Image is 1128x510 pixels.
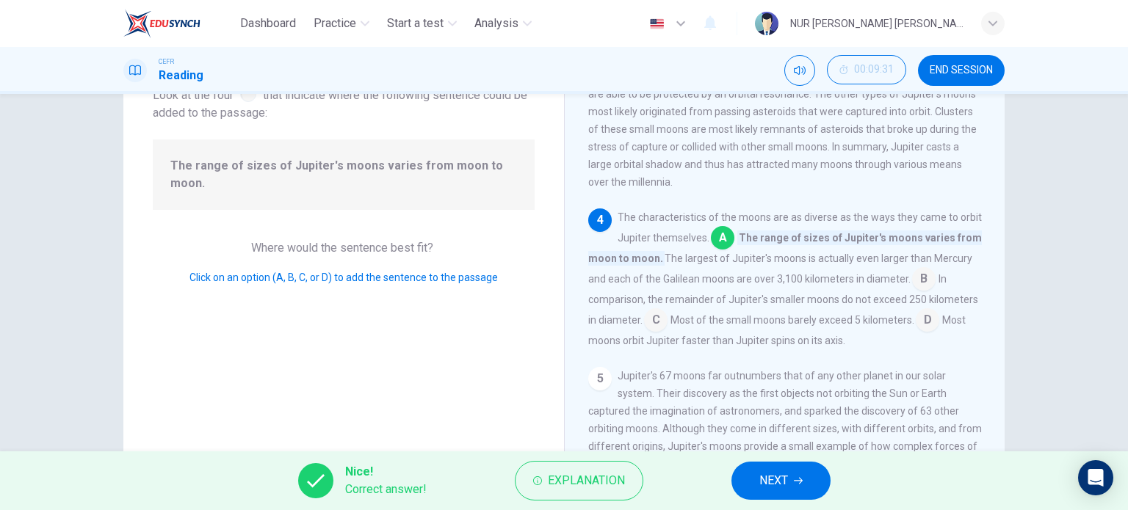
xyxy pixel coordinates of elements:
[916,308,939,332] span: D
[234,10,302,37] button: Dashboard
[469,10,538,37] button: Analysis
[711,226,734,249] span: A
[153,83,535,122] span: Look at the four that indicate where the following sentence could be added to the passage:
[251,241,436,255] span: Where would the sentence best fit?
[1078,460,1113,495] div: Open Intercom Messenger
[827,55,906,86] div: Hide
[387,15,444,32] span: Start a test
[345,481,427,498] span: Correct answer!
[308,10,375,37] button: Practice
[588,230,982,266] span: The range of sizes of Jupiter's moons varies from moon to moon.
[159,67,203,84] h1: Reading
[930,65,993,76] span: END SESSION
[588,208,612,232] div: 4
[588,252,972,285] span: The largest of Jupiter's moons is actually even larger than Mercury and each of the Galilean moon...
[784,55,815,86] div: Mute
[515,461,643,500] button: Explanation
[588,367,612,390] div: 5
[170,157,517,192] span: The range of sizes of Jupiter's moons varies from moon to moon.
[588,273,978,326] span: In comparison, the remainder of Jupiter's smaller moons do not exceed 250 kilometers in diameter.
[790,15,963,32] div: NUR [PERSON_NAME] [PERSON_NAME]
[314,15,356,32] span: Practice
[618,211,982,244] span: The characteristics of the moons are as diverse as the ways they came to orbit Jupiter themselves.
[670,314,914,326] span: Most of the small moons barely exceed 5 kilometers.
[189,272,498,283] span: Click on an option (A, B, C, or D) to add the sentence to the passage
[240,15,296,32] span: Dashboard
[912,267,936,291] span: B
[381,10,463,37] button: Start a test
[827,55,906,84] button: 00:09:31
[123,9,200,38] img: EduSynch logo
[731,462,831,500] button: NEXT
[644,308,668,332] span: C
[918,55,1005,86] button: END SESSION
[755,12,778,35] img: Profile picture
[159,57,174,67] span: CEFR
[548,470,625,491] span: Explanation
[648,18,666,29] img: en
[123,9,234,38] a: EduSynch logo
[474,15,518,32] span: Analysis
[854,64,894,76] span: 00:09:31
[345,463,427,481] span: Nice!
[759,470,788,491] span: NEXT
